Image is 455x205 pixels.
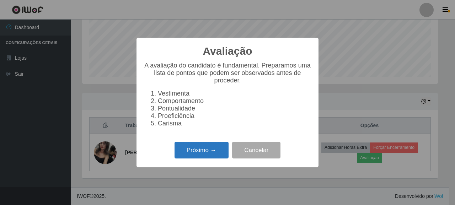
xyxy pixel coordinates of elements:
li: Vestimenta [158,90,311,97]
button: Cancelar [232,142,280,158]
li: Carisma [158,120,311,127]
li: Pontualidade [158,105,311,112]
li: Proeficiência [158,112,311,120]
button: Próximo → [175,142,229,158]
h2: Avaliação [203,45,252,58]
p: A avaliação do candidato é fundamental. Preparamos uma lista de pontos que podem ser observados a... [144,62,311,84]
li: Comportamento [158,97,311,105]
